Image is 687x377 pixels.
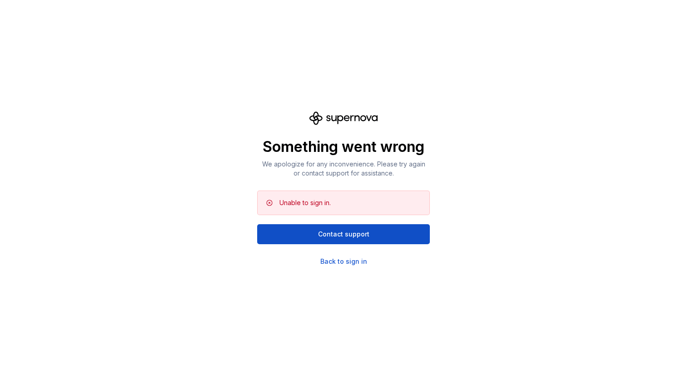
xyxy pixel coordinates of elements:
p: We apologize for any inconvenience. Please try again or contact support for assistance. [257,160,430,178]
div: Unable to sign in. [279,198,331,207]
p: Something went wrong [257,138,430,156]
a: Back to sign in [320,257,367,266]
button: Contact support [257,224,430,244]
span: Contact support [318,230,369,239]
